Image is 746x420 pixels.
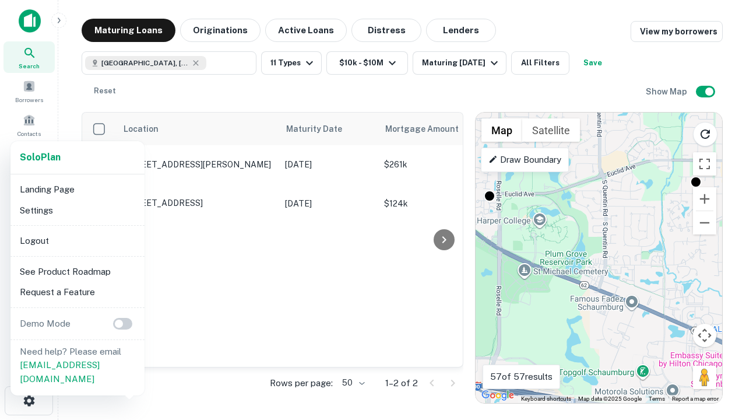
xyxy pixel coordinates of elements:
a: SoloPlan [20,150,61,164]
li: Logout [15,230,140,251]
li: Landing Page [15,179,140,200]
li: Request a Feature [15,282,140,303]
iframe: Chat Widget [688,327,746,383]
li: Settings [15,200,140,221]
strong: Solo Plan [20,152,61,163]
li: See Product Roadmap [15,261,140,282]
p: Need help? Please email [20,345,135,386]
p: Demo Mode [15,317,75,331]
a: [EMAIL_ADDRESS][DOMAIN_NAME] [20,360,100,384]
